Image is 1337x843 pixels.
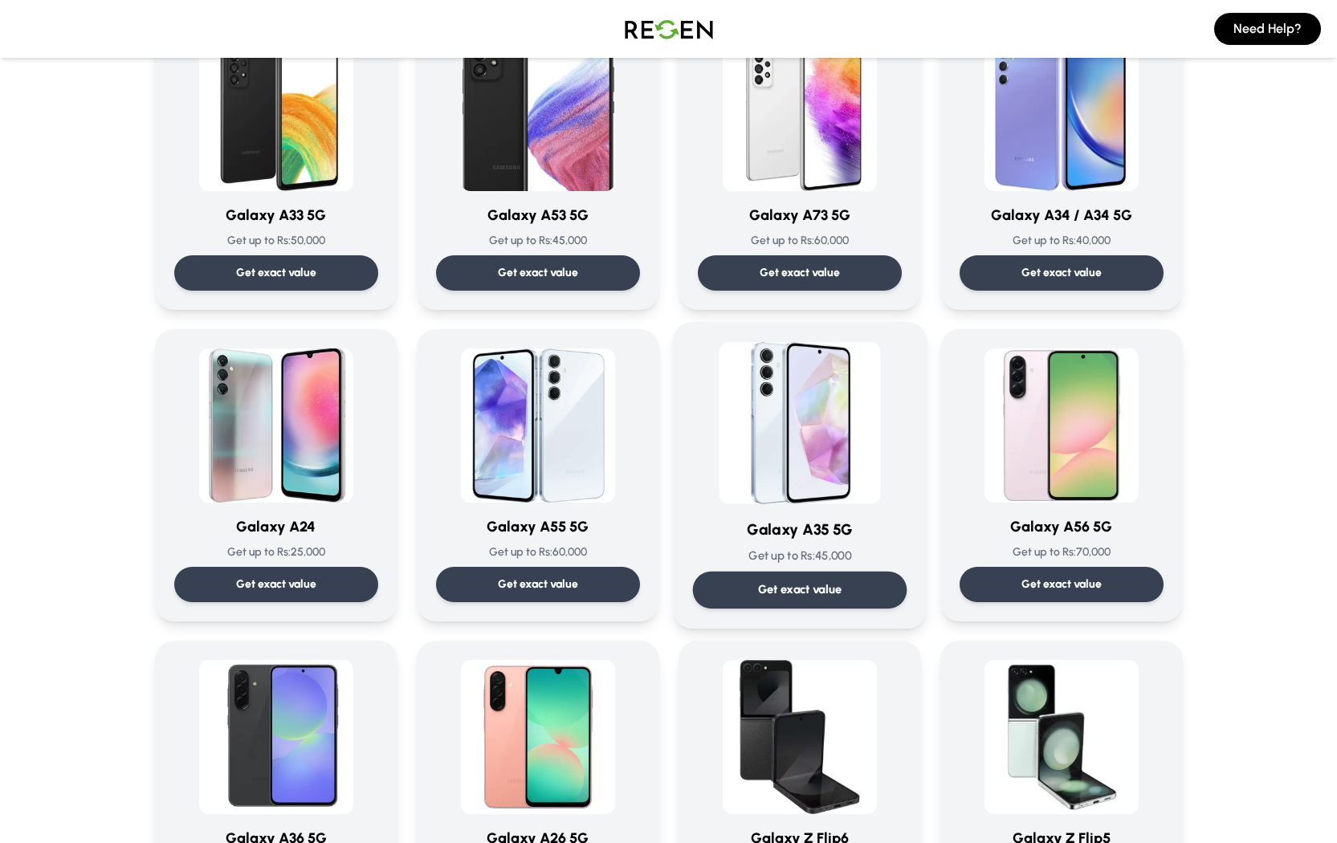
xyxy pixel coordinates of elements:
p: Get exact value [498,576,578,593]
img: Galaxy A24 [199,348,353,503]
img: Galaxy A26 5G [461,660,615,814]
img: Galaxy Z Flip6 [723,660,877,814]
h3: Galaxy A33 5G [174,204,378,226]
img: Galaxy A73 5G [723,37,877,191]
img: Galaxy A36 5G [199,660,353,814]
p: Get up to Rs: 45,000 [436,233,640,249]
p: Get up to Rs: 25,000 [174,544,378,560]
h3: Galaxy A55 5G [436,515,640,538]
img: Galaxy A53 5G [461,37,615,191]
img: Logo [613,6,725,51]
p: Get exact value [757,581,842,598]
p: Get up to Rs: 60,000 [698,233,902,249]
p: Get up to Rs: 45,000 [692,548,907,564]
h3: Galaxy A24 [174,515,378,538]
h3: Galaxy A53 5G [436,204,640,226]
p: Get exact value [1021,265,1102,281]
p: Get exact value [236,576,316,593]
h3: Galaxy A35 5G [692,518,907,541]
p: Get exact value [498,265,578,281]
h3: Galaxy A56 5G [960,515,1164,538]
img: Galaxy Z Flip5 [984,660,1139,814]
img: Galaxy A34 / A34 5G [984,37,1139,191]
p: Get up to Rs: 60,000 [436,544,640,560]
p: Get up to Rs: 70,000 [960,544,1164,560]
img: Galaxy A56 5G [984,348,1139,503]
img: Galaxy A33 5G [199,37,353,191]
p: Get exact value [760,265,840,281]
img: Galaxy A55 5G [461,348,615,503]
h3: Galaxy A73 5G [698,204,902,226]
img: Galaxy A35 5G [719,342,881,504]
p: Get up to Rs: 40,000 [960,233,1164,249]
h3: Galaxy A34 / A34 5G [960,204,1164,226]
button: Need Help? [1214,13,1321,45]
p: Get exact value [1021,576,1102,593]
p: Get exact value [236,265,316,281]
p: Get up to Rs: 50,000 [174,233,378,249]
